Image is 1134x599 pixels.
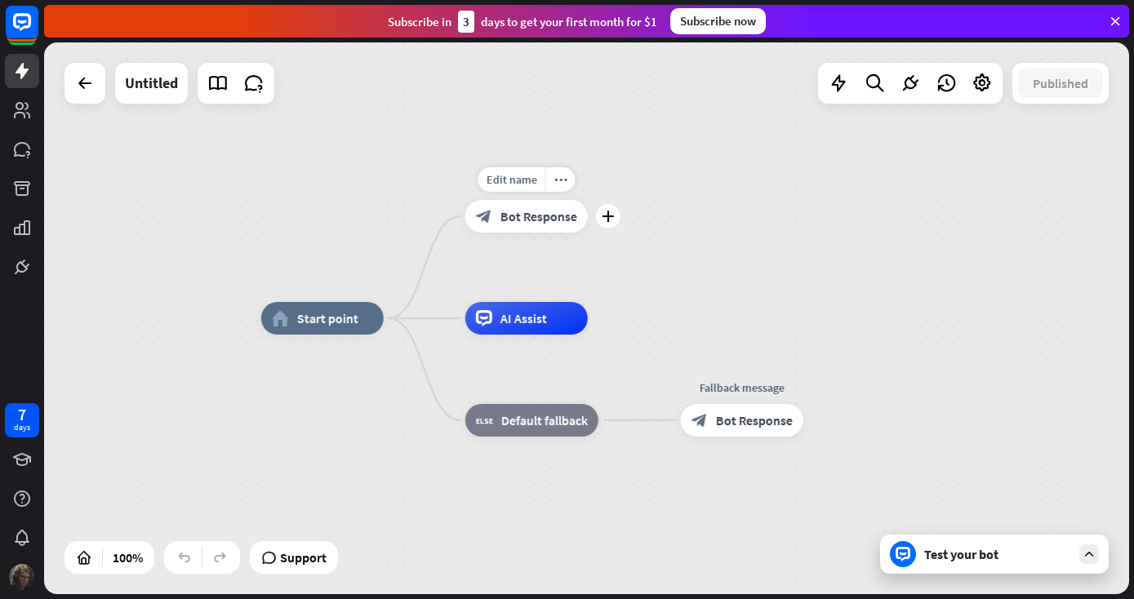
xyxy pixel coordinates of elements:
[125,63,178,104] div: Untitled
[924,546,1071,562] div: Test your bot
[458,11,474,33] div: 3
[692,412,708,428] i: block_bot_response
[388,11,657,33] div: Subscribe in days to get your first month for $1
[669,379,816,396] div: Fallback message
[602,211,614,222] i: plus
[18,407,26,422] div: 7
[670,8,766,34] div: Subscribe now
[554,174,567,186] i: more_horiz
[108,544,148,570] div: 100%
[501,412,588,428] span: Default fallback
[716,412,793,428] span: Bot Response
[297,310,358,326] span: Start point
[1018,69,1103,98] button: Published
[486,172,536,187] span: Edit name
[500,310,547,326] span: AI Assist
[500,208,577,224] span: Bot Response
[280,544,327,570] span: Support
[476,412,493,428] i: block_fallback
[14,422,30,433] div: days
[5,403,39,437] a: 7 days
[476,208,492,224] i: block_bot_response
[272,310,289,326] i: home_2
